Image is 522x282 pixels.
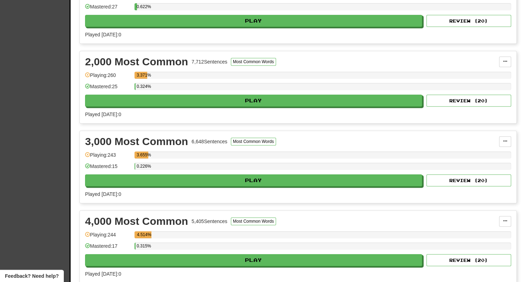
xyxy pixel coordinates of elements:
[85,216,188,227] div: 4,000 Most Common
[85,32,121,37] span: Played [DATE]: 0
[137,151,148,158] div: 3.655%
[192,218,227,225] div: 5,405 Sentences
[85,136,188,147] div: 3,000 Most Common
[192,58,227,65] div: 7,712 Sentences
[85,72,131,83] div: Playing: 260
[85,242,131,254] div: Mastered: 17
[85,191,121,197] span: Played [DATE]: 0
[231,138,276,145] button: Most Common Words
[85,83,131,95] div: Mastered: 25
[85,151,131,163] div: Playing: 243
[85,112,121,117] span: Played [DATE]: 0
[85,163,131,174] div: Mastered: 15
[85,174,422,186] button: Play
[426,15,511,27] button: Review (20)
[426,95,511,107] button: Review (20)
[5,272,59,280] span: Open feedback widget
[231,58,276,66] button: Most Common Words
[85,56,188,67] div: 2,000 Most Common
[85,271,121,277] span: Played [DATE]: 0
[426,254,511,266] button: Review (20)
[426,174,511,186] button: Review (20)
[85,15,422,27] button: Play
[85,254,422,266] button: Play
[85,95,422,107] button: Play
[85,3,131,15] div: Mastered: 27
[192,138,227,145] div: 6,648 Sentences
[85,231,131,243] div: Playing: 244
[137,72,147,79] div: 3.371%
[137,231,151,238] div: 4.514%
[231,217,276,225] button: Most Common Words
